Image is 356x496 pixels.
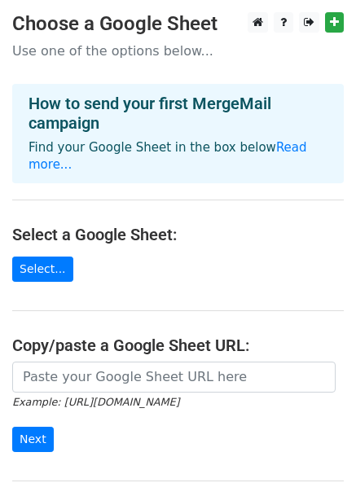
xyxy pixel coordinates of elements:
[29,94,327,133] h4: How to send your first MergeMail campaign
[12,12,344,36] h3: Choose a Google Sheet
[29,139,327,173] p: Find your Google Sheet in the box below
[29,140,307,172] a: Read more...
[12,257,73,282] a: Select...
[12,427,54,452] input: Next
[12,362,336,393] input: Paste your Google Sheet URL here
[12,336,344,355] h4: Copy/paste a Google Sheet URL:
[12,396,179,408] small: Example: [URL][DOMAIN_NAME]
[12,42,344,59] p: Use one of the options below...
[12,225,344,244] h4: Select a Google Sheet:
